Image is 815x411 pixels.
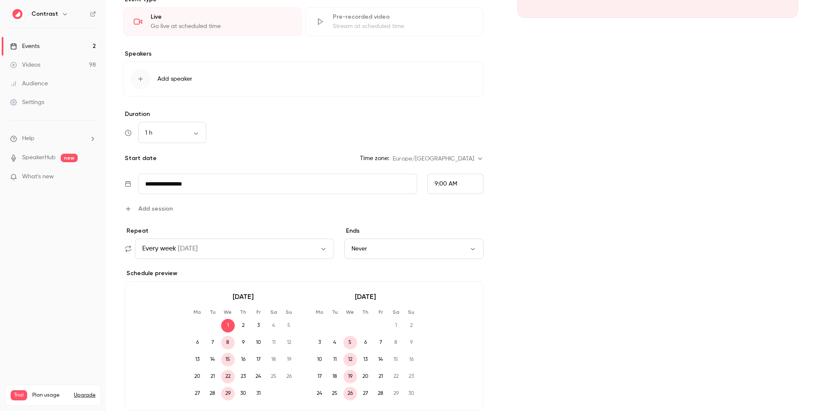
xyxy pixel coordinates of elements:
button: Every week[DATE] [135,239,334,259]
span: 10 [252,336,265,349]
label: Schedule preview [125,269,483,278]
span: Every week [142,244,176,254]
div: From [427,174,483,194]
span: 11 [267,336,281,349]
span: 22 [389,370,403,383]
span: 24 [252,370,265,383]
span: 6 [191,336,204,349]
div: Audience [10,79,48,88]
div: Pre-recorded video [333,13,473,21]
span: 16 [236,353,250,366]
div: Stream at scheduled time [333,22,473,31]
div: Europe/[GEOGRAPHIC_DATA] [393,155,483,163]
span: 15 [221,353,235,366]
span: 10 [313,353,326,366]
p: Th [359,309,372,315]
p: Sa [267,309,281,315]
span: What's new [22,172,54,181]
span: 23 [236,370,250,383]
p: Tu [328,309,342,315]
span: 25 [328,387,342,400]
p: Speakers [123,50,483,58]
span: 11 [328,353,342,366]
span: 8 [389,336,403,349]
li: help-dropdown-opener [10,134,96,143]
div: Videos [10,61,40,69]
span: 2 [236,319,250,332]
span: 17 [313,370,326,383]
p: Start date [123,154,157,163]
span: 28 [206,387,219,400]
span: 27 [359,387,372,400]
span: 30 [236,387,250,400]
span: 13 [191,353,204,366]
span: 9 [236,336,250,349]
span: 14 [206,353,219,366]
p: Time zone: [360,154,389,163]
p: Su [405,309,418,315]
a: SpeakerHub [22,153,56,162]
span: 29 [221,387,235,400]
span: 25 [267,370,281,383]
span: 5 [343,336,357,349]
span: 31 [252,387,265,400]
div: Pre-recorded videoStream at scheduled time [305,7,484,36]
span: 24 [313,387,326,400]
span: 30 [405,387,418,400]
span: 19 [282,353,296,366]
span: [DATE] [178,244,198,254]
p: Fr [252,309,265,315]
span: 5 [282,319,296,332]
span: 3 [252,319,265,332]
p: [DATE] [191,292,296,302]
span: 26 [343,387,357,400]
span: Trial [11,390,27,400]
p: [DATE] [313,292,418,302]
span: 21 [374,370,388,383]
span: 23 [405,370,418,383]
span: Plan usage [32,392,69,399]
span: 6 [359,336,372,349]
p: Sa [389,309,403,315]
span: 17 [252,353,265,366]
div: Go live at scheduled time [151,22,291,31]
span: 4 [328,336,342,349]
button: Never [344,239,484,259]
span: Add speaker [157,75,192,83]
div: Live [151,13,291,21]
span: 20 [359,370,372,383]
p: Fr [374,309,388,315]
span: 16 [405,353,418,366]
span: 9 [405,336,418,349]
p: Mo [313,309,326,315]
span: 8 [221,336,235,349]
p: Ends [344,227,484,235]
span: 12 [343,353,357,366]
div: 1 h [138,129,206,137]
button: Add session [125,204,173,213]
span: 15 [389,353,403,366]
span: 27 [191,387,204,400]
span: 7 [374,336,388,349]
span: 20 [191,370,204,383]
p: Su [282,309,296,315]
span: 3 [313,336,326,349]
img: Contrast [11,7,24,21]
span: 13 [359,353,372,366]
span: new [61,154,78,162]
div: Events [10,42,39,51]
p: Th [236,309,250,315]
label: Duration [123,110,483,118]
p: We [343,309,357,315]
span: 7 [206,336,219,349]
span: 22 [221,370,235,383]
span: 2 [405,319,418,332]
span: 1 [389,319,403,332]
span: 4 [267,319,281,332]
span: 14 [374,353,388,366]
span: Help [22,134,34,143]
span: 1 [221,319,235,332]
p: Tu [206,309,219,315]
p: We [221,309,235,315]
span: 28 [374,387,388,400]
